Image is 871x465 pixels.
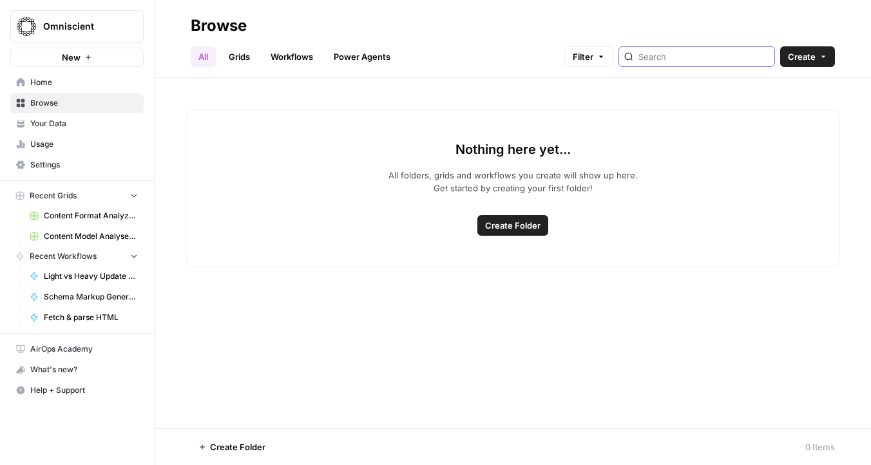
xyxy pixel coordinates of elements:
span: Omniscient [43,20,121,33]
span: Schema Markup Generator [JSON] [44,291,138,303]
span: Your Data [30,118,138,129]
button: Filter [564,46,613,67]
span: Content Model Analyser + International [44,231,138,242]
div: Browse [191,15,247,36]
a: Home [10,72,144,93]
span: Recent Grids [30,190,77,202]
span: Home [30,77,138,88]
p: Nothing here yet... [455,140,571,158]
span: Filter [573,50,593,63]
button: Recent Workflows [10,247,144,266]
button: What's new? [10,359,144,380]
a: Content Model Analyser + International [24,226,144,247]
span: Recent Workflows [30,251,97,262]
a: Content Format Analyzer Grid [24,205,144,226]
button: Help + Support [10,380,144,401]
span: Light vs Heavy Update Determination [in-progress] [44,270,138,282]
span: Create Folder [210,441,265,453]
a: Your Data [10,113,144,134]
span: Settings [30,159,138,171]
span: Content Format Analyzer Grid [44,210,138,222]
a: All [191,46,216,67]
span: Fetch & parse HTML [44,312,138,323]
span: Help + Support [30,384,138,396]
input: Search [638,50,769,63]
button: Create Folder [191,437,273,457]
span: Create [788,50,816,63]
span: AirOps Academy [30,343,138,355]
a: Workflows [263,46,321,67]
span: Create Folder [485,219,541,232]
a: Grids [221,46,258,67]
a: Settings [10,155,144,175]
span: Usage [30,138,138,150]
button: Create Folder [477,215,548,236]
p: All folders, grids and workflows you create will show up here. Get started by creating your first... [388,169,638,195]
div: 0 Items [805,441,835,453]
button: New [10,48,144,67]
button: Workspace: Omniscient [10,10,144,43]
span: Browse [30,97,138,109]
a: Browse [10,93,144,113]
a: Usage [10,134,144,155]
span: New [62,51,81,64]
a: Light vs Heavy Update Determination [in-progress] [24,266,144,287]
div: What's new? [11,360,143,379]
a: Fetch & parse HTML [24,307,144,328]
button: Recent Grids [10,186,144,205]
button: Create [780,46,835,67]
img: Omniscient Logo [15,15,38,38]
a: Schema Markup Generator [JSON] [24,287,144,307]
a: Power Agents [326,46,398,67]
a: AirOps Academy [10,339,144,359]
